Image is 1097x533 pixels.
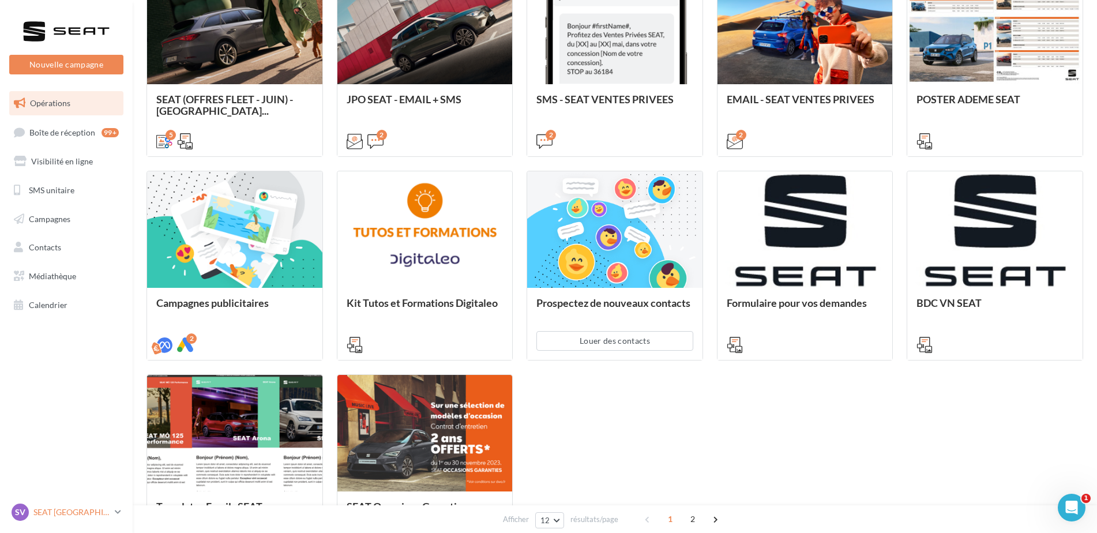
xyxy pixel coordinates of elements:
a: Opérations [7,91,126,115]
button: Nouvelle campagne [9,55,123,74]
span: Boîte de réception [29,127,95,137]
a: Boîte de réception99+ [7,120,126,145]
a: SV SEAT [GEOGRAPHIC_DATA] [9,501,123,523]
span: Campagnes [29,213,70,223]
a: Contacts [7,235,126,260]
button: Louer des contacts [536,331,693,351]
span: résultats/page [570,514,618,525]
span: SEAT (OFFRES FLEET - JUIN) - [GEOGRAPHIC_DATA]... [156,93,293,117]
div: 99+ [102,128,119,137]
span: EMAIL - SEAT VENTES PRIVEES [727,93,874,106]
a: Calendrier [7,293,126,317]
span: Campagnes publicitaires [156,296,269,309]
span: SMS - SEAT VENTES PRIVEES [536,93,674,106]
div: 2 [377,130,387,140]
span: Prospectez de nouveaux contacts [536,296,690,309]
span: Kit Tutos et Formations Digitaleo [347,296,498,309]
span: 2 [683,510,702,528]
span: Médiathèque [29,271,76,281]
span: Afficher [503,514,529,525]
span: Formulaire pour vos demandes [727,296,867,309]
span: SV [15,506,25,518]
span: 1 [661,510,679,528]
span: SEAT Occasions Garanties [347,500,467,513]
span: Opérations [30,98,70,108]
span: Visibilité en ligne [31,156,93,166]
a: Campagnes [7,207,126,231]
div: 5 [166,130,176,140]
span: Calendrier [29,300,67,310]
div: 2 [736,130,746,140]
span: 12 [540,516,550,525]
span: POSTER ADEME SEAT [916,93,1020,106]
span: 1 [1081,494,1091,503]
span: BDC VN SEAT [916,296,982,309]
p: SEAT [GEOGRAPHIC_DATA] [33,506,110,518]
a: Visibilité en ligne [7,149,126,174]
div: 2 [546,130,556,140]
a: SMS unitaire [7,178,126,202]
div: 2 [186,333,197,344]
span: Contacts [29,242,61,252]
span: SMS unitaire [29,185,74,195]
span: JPO SEAT - EMAIL + SMS [347,93,461,106]
button: 12 [535,512,565,528]
iframe: Intercom live chat [1058,494,1085,521]
a: Médiathèque [7,264,126,288]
